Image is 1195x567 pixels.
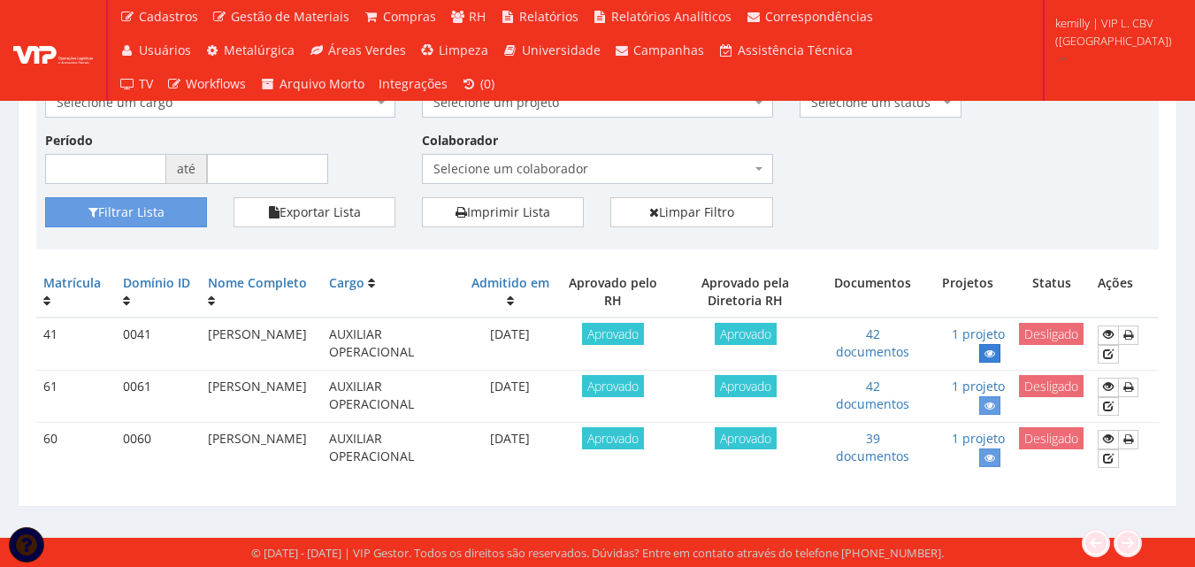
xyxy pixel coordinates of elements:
span: Áreas Verdes [328,42,406,58]
a: Integrações [372,67,455,101]
td: [DATE] [463,318,556,371]
a: Nome Completo [208,274,307,291]
span: Selecione um cargo [45,88,395,118]
a: Metalúrgica [198,34,303,67]
a: 1 projeto [952,326,1005,342]
span: Metalúrgica [224,42,295,58]
span: Aprovado [715,375,777,397]
th: Projetos [923,267,1012,318]
span: Workflows [186,75,246,92]
a: Domínio ID [123,274,190,291]
label: Colaborador [422,132,498,149]
span: TV [139,75,153,92]
a: Limpar Filtro [610,197,772,227]
span: Selecione um status [811,94,939,111]
td: 0061 [116,371,201,423]
td: 41 [36,318,116,371]
div: © [DATE] - [DATE] | VIP Gestor. Todos os direitos são reservados. Dúvidas? Entre em contato atrav... [251,545,944,562]
a: TV [112,67,160,101]
label: Período [45,132,93,149]
a: Campanhas [608,34,712,67]
span: Relatórios [519,8,578,25]
span: Aprovado [582,427,644,449]
th: Aprovado pela Diretoria RH [669,267,822,318]
td: [DATE] [463,423,556,475]
th: Status [1012,267,1091,318]
span: Selecione um projeto [433,94,750,111]
span: Selecione um colaborador [433,160,750,178]
span: (0) [480,75,494,92]
span: Relatórios Analíticos [611,8,732,25]
span: Usuários [139,42,191,58]
th: Aprovado pelo RH [557,267,669,318]
span: Aprovado [715,427,777,449]
span: Selecione um status [800,88,961,118]
span: Selecione um colaborador [422,154,772,184]
button: Exportar Lista [234,197,395,227]
span: Desligado [1019,375,1084,397]
td: AUXILIAR OPERACIONAL [322,423,463,475]
a: Usuários [112,34,198,67]
span: RH [469,8,486,25]
td: [DATE] [463,371,556,423]
span: Aprovado [715,323,777,345]
a: Áreas Verdes [302,34,413,67]
td: 0060 [116,423,201,475]
span: Arquivo Morto [280,75,364,92]
a: Universidade [495,34,608,67]
a: Workflows [160,67,254,101]
a: (0) [455,67,502,101]
span: Compras [383,8,436,25]
td: AUXILIAR OPERACIONAL [322,371,463,423]
a: 1 projeto [952,430,1005,447]
span: Correspondências [765,8,873,25]
span: Gestão de Materiais [231,8,349,25]
a: Limpeza [413,34,496,67]
td: [PERSON_NAME] [201,318,322,371]
th: Ações [1091,267,1159,318]
a: Arquivo Morto [253,67,372,101]
span: Integrações [379,75,448,92]
a: Cargo [329,274,364,291]
span: Assistência Técnica [738,42,853,58]
span: Cadastros [139,8,198,25]
a: 1 projeto [952,378,1005,395]
span: Selecione um projeto [422,88,772,118]
td: AUXILIAR OPERACIONAL [322,318,463,371]
span: Limpeza [439,42,488,58]
a: 39 documentos [836,430,909,464]
span: Aprovado [582,375,644,397]
button: Filtrar Lista [45,197,207,227]
span: Campanhas [633,42,704,58]
a: 42 documentos [836,378,909,412]
span: Desligado [1019,323,1084,345]
td: 0041 [116,318,201,371]
span: kemilly | VIP L. CBV ([GEOGRAPHIC_DATA]) [1055,14,1172,50]
span: Universidade [522,42,601,58]
td: [PERSON_NAME] [201,371,322,423]
a: Imprimir Lista [422,197,584,227]
td: 61 [36,371,116,423]
a: Matrícula [43,274,101,291]
span: Selecione um cargo [57,94,373,111]
span: Desligado [1019,427,1084,449]
img: logo [13,37,93,64]
a: 42 documentos [836,326,909,360]
a: Admitido em [471,274,549,291]
a: Assistência Técnica [711,34,860,67]
td: [PERSON_NAME] [201,423,322,475]
span: até [166,154,207,184]
td: 60 [36,423,116,475]
span: Aprovado [582,323,644,345]
th: Documentos [822,267,923,318]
